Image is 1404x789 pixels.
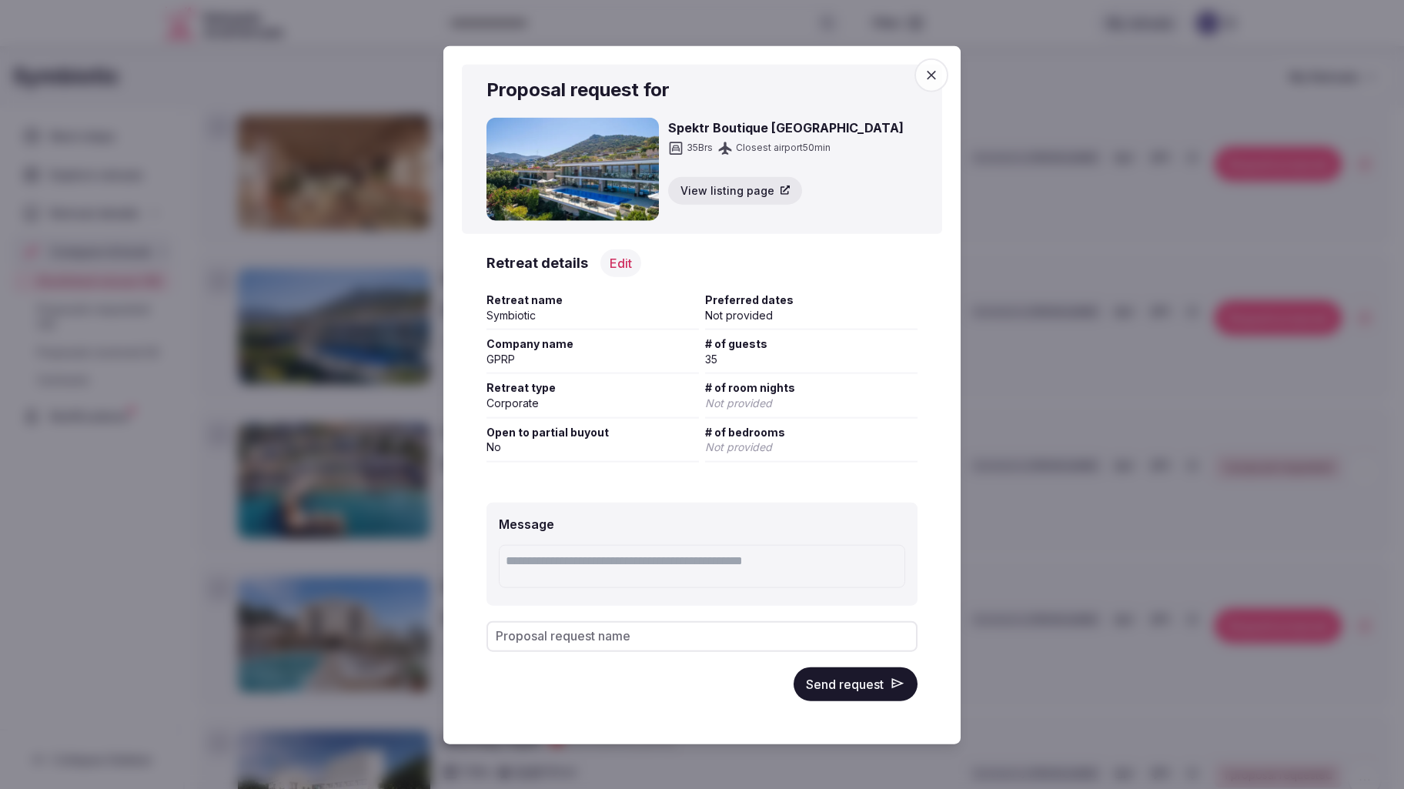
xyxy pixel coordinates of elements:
[486,379,699,395] span: Retreat type
[486,118,659,221] img: Spektr Boutique Hotel Yalikavak
[736,142,831,155] span: Closest airport 50 min
[705,351,918,366] div: 35
[705,396,772,409] span: Not provided
[486,424,699,440] span: Open to partial buyout
[687,142,713,155] span: 35 Brs
[486,336,699,351] span: Company name
[668,176,904,204] a: View listing page
[705,292,918,307] span: Preferred dates
[486,292,699,307] span: Retreat name
[486,253,588,272] h3: Retreat details
[486,395,699,410] div: Corporate
[705,307,918,323] div: Not provided
[705,424,918,440] span: # of bedrooms
[668,118,904,136] h3: Spektr Boutique [GEOGRAPHIC_DATA]
[705,379,918,395] span: # of room nights
[486,307,699,323] div: Symbiotic
[486,76,918,102] h2: Proposal request for
[499,516,554,531] label: Message
[486,351,699,366] div: GPRP
[705,336,918,351] span: # of guests
[600,249,641,276] button: Edit
[705,440,772,453] span: Not provided
[668,176,802,204] button: View listing page
[794,667,918,700] button: Send request
[486,439,699,454] div: No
